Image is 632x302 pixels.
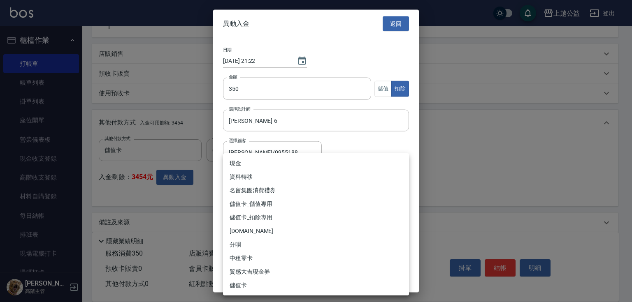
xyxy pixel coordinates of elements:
li: 分唄 [223,238,409,251]
li: 現金 [223,157,409,170]
li: 名留集團消費禮券 [223,184,409,197]
li: 儲值卡_扣除專用 [223,211,409,224]
li: 儲值卡 [223,279,409,292]
li: 儲值卡_儲值專用 [223,197,409,211]
li: 中租零卡 [223,251,409,265]
li: 質感大吉現金券 [223,265,409,279]
li: [DOMAIN_NAME] [223,224,409,238]
li: 資料轉移 [223,170,409,184]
